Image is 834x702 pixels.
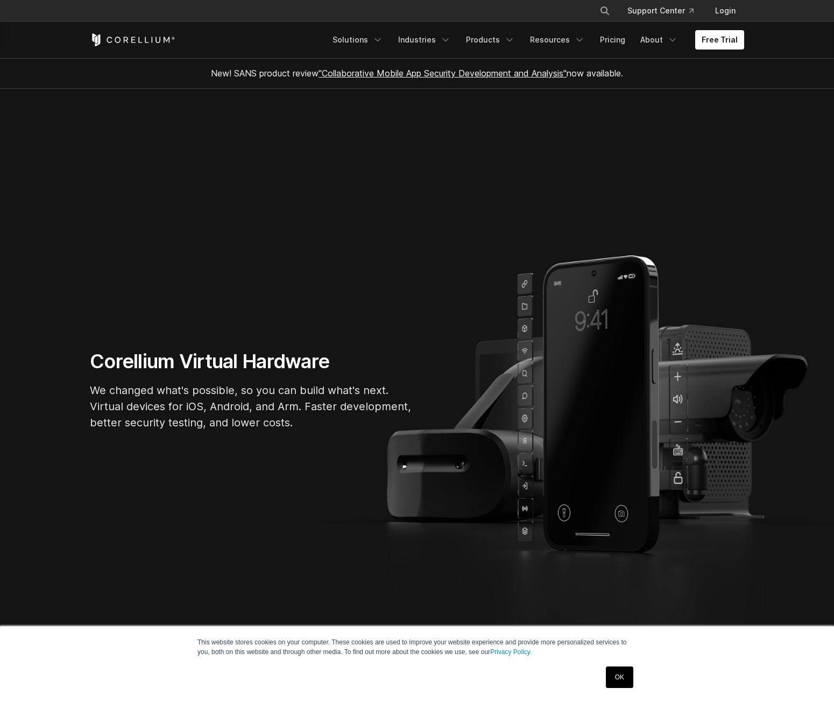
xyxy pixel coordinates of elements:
a: Corellium Home [90,33,175,46]
a: "Collaborative Mobile App Security Development and Analysis" [319,68,567,79]
a: Login [706,1,744,20]
a: Free Trial [695,30,744,50]
a: Support Center [619,1,702,20]
a: Solutions [326,30,390,50]
a: Pricing [593,30,632,50]
h1: Corellium Virtual Hardware [90,349,413,374]
a: Products [460,30,521,50]
p: We changed what's possible, so you can build what's next. Virtual devices for iOS, Android, and A... [90,382,413,431]
p: This website stores cookies on your computer. These cookies are used to improve your website expe... [197,637,637,657]
a: Resources [524,30,591,50]
a: OK [606,666,633,688]
a: Privacy Policy. [490,648,532,656]
div: Navigation Menu [586,1,744,20]
a: Industries [392,30,457,50]
a: About [634,30,684,50]
div: Navigation Menu [326,30,744,50]
button: Search [595,1,614,20]
span: New! SANS product review now available. [211,68,623,79]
